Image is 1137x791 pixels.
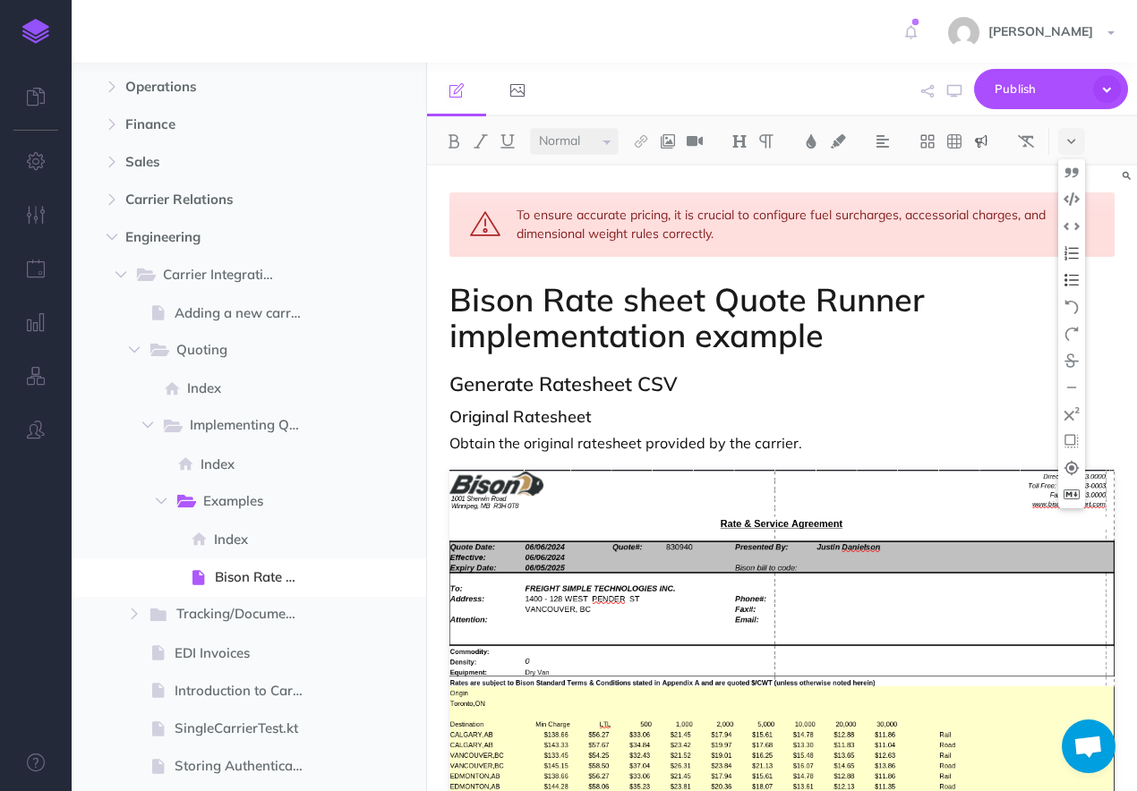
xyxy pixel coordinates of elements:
[946,134,962,149] img: Create table button
[187,378,319,399] span: Index
[176,603,311,626] span: Tracking/Documents
[125,76,296,98] span: Operations
[1018,134,1034,149] img: Clear styles button
[1064,192,1080,206] img: Code block button
[1064,380,1080,395] img: Horizontal Line button
[1064,407,1080,421] img: Superscript button
[1064,166,1080,180] img: Blockquote button
[948,17,979,48] img: e2c8ac90fceaec83622672e373184af8.jpg
[1064,273,1080,287] img: Unordered list button
[125,114,296,135] span: Finance
[214,529,319,550] span: Index
[830,134,846,149] img: Text background color button
[1064,327,1080,341] img: Redo
[731,134,748,149] img: Headings dropdown button
[473,134,489,149] img: Italic button
[449,373,1115,395] h2: Generate Ratesheet CSV
[449,192,1115,257] div: To ensure accurate pricing, it is crucial to configure fuel surcharges, accessorial charges, and ...
[446,134,462,149] img: Bold button
[1064,489,1080,499] img: Markdown button
[979,23,1102,39] span: [PERSON_NAME]
[190,414,321,438] span: Implementing Quote Runners
[175,302,319,324] span: Adding a new carrier
[660,134,676,149] img: Add image button
[449,282,1115,353] h1: Bison Rate sheet Quote Runner implementation example
[215,566,319,588] span: Bison Rate Sheet Quote Runner
[1064,246,1080,260] img: Ordered list button
[1064,219,1080,233] img: Inline code button
[125,226,296,248] span: Engineering
[449,432,1115,454] p: Obtain the original ratesheet provided by the carrier.
[176,339,292,362] span: Quoting
[175,755,319,777] span: Storing Authentication Credentials
[1064,353,1080,368] img: Strike button
[687,134,703,149] img: Add video button
[449,408,1115,426] h3: Original Ratesheet
[973,134,989,149] img: Callout dropdown menu button
[22,19,49,44] img: logo-mark.svg
[125,151,296,173] span: Sales
[758,134,774,149] img: Paragraph button
[163,264,292,287] span: Carrier Integrations
[995,75,1084,103] span: Publish
[201,454,319,475] span: Index
[203,490,292,514] span: Examples
[175,680,319,702] span: Introduction to Carrier Integrations
[175,642,319,664] span: EDI Invoices
[1062,719,1116,773] div: Open chat
[633,134,649,149] img: Link button
[175,718,319,739] span: SingleCarrierTest.kt
[125,189,296,210] span: Carrier Relations
[974,69,1128,109] button: Publish
[1064,300,1080,314] img: Undo
[803,134,819,149] img: Text color button
[875,134,891,149] img: Alignment dropdown menu button
[500,134,516,149] img: Underline button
